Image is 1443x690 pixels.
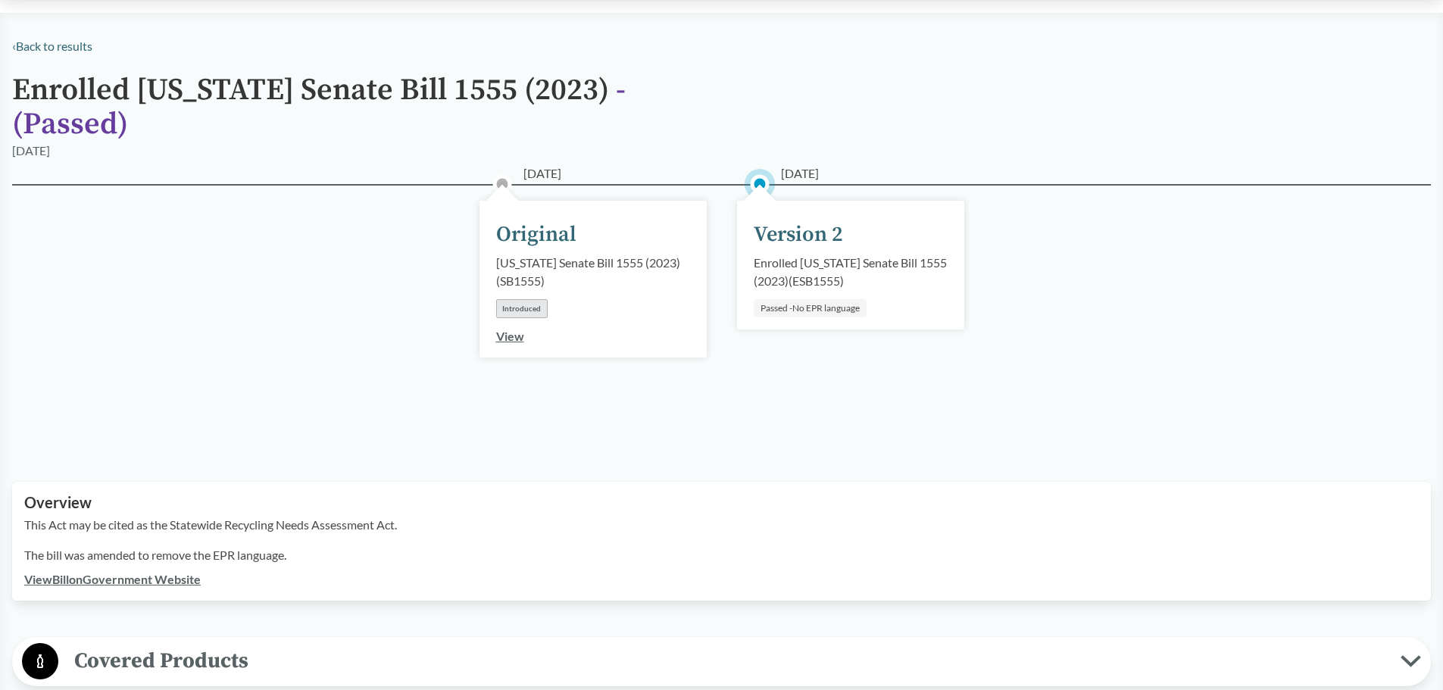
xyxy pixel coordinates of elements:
span: [DATE] [781,164,819,183]
a: View [496,329,524,343]
a: ViewBillonGovernment Website [24,572,201,586]
p: The bill was amended to remove the EPR language. [24,546,1419,564]
a: ‹Back to results [12,39,92,53]
div: Passed -No EPR language [754,299,867,317]
span: - ( Passed ) [12,71,626,143]
span: Covered Products [58,644,1401,678]
div: Enrolled [US_STATE] Senate Bill 1555 (2023) ( ESB1555 ) [754,254,948,290]
span: [DATE] [523,164,561,183]
div: Original [496,219,576,251]
button: Covered Products [17,642,1426,681]
h2: Overview [24,494,1419,511]
div: Introduced [496,299,548,318]
div: [US_STATE] Senate Bill 1555 (2023) ( SB1555 ) [496,254,690,290]
div: Version 2 [754,219,843,251]
h1: Enrolled [US_STATE] Senate Bill 1555 (2023) [12,73,739,142]
div: [DATE] [12,142,50,160]
p: This Act may be cited as the Statewide Recycling Needs Assessment Act. [24,516,1419,534]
